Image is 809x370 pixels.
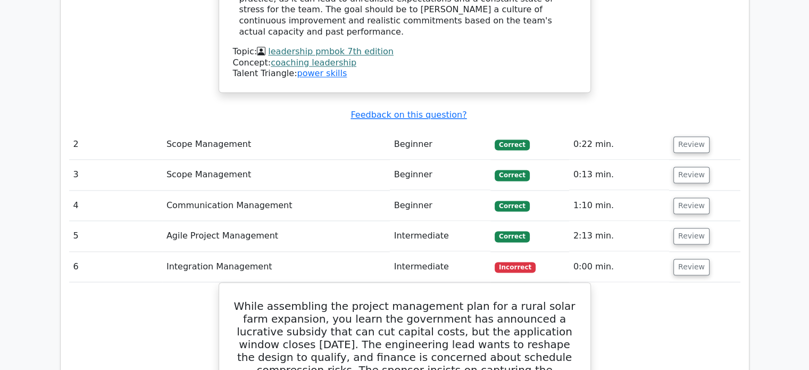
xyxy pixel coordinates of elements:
td: Intermediate [390,252,491,282]
td: Communication Management [162,191,390,221]
td: Scope Management [162,160,390,190]
td: Integration Management [162,252,390,282]
span: Correct [495,201,529,211]
button: Review [673,228,710,244]
a: coaching leadership [271,57,356,68]
td: Beginner [390,160,491,190]
td: Intermediate [390,221,491,251]
td: 2 [69,129,162,160]
td: 5 [69,221,162,251]
td: Agile Project Management [162,221,390,251]
td: 3 [69,160,162,190]
td: 0:13 min. [569,160,669,190]
div: Concept: [233,57,577,69]
td: Beginner [390,129,491,160]
div: Talent Triangle: [233,46,577,79]
td: 1:10 min. [569,191,669,221]
button: Review [673,136,710,153]
button: Review [673,167,710,183]
div: Topic: [233,46,577,57]
span: Incorrect [495,262,536,273]
td: 6 [69,252,162,282]
td: 2:13 min. [569,221,669,251]
td: 0:00 min. [569,252,669,282]
button: Review [673,259,710,275]
span: Correct [495,231,529,242]
td: 4 [69,191,162,221]
a: leadership pmbok 7th edition [268,46,394,56]
td: Scope Management [162,129,390,160]
span: Correct [495,170,529,180]
a: power skills [297,68,347,78]
span: Correct [495,139,529,150]
button: Review [673,198,710,214]
a: Feedback on this question? [351,110,466,120]
td: Beginner [390,191,491,221]
td: 0:22 min. [569,129,669,160]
